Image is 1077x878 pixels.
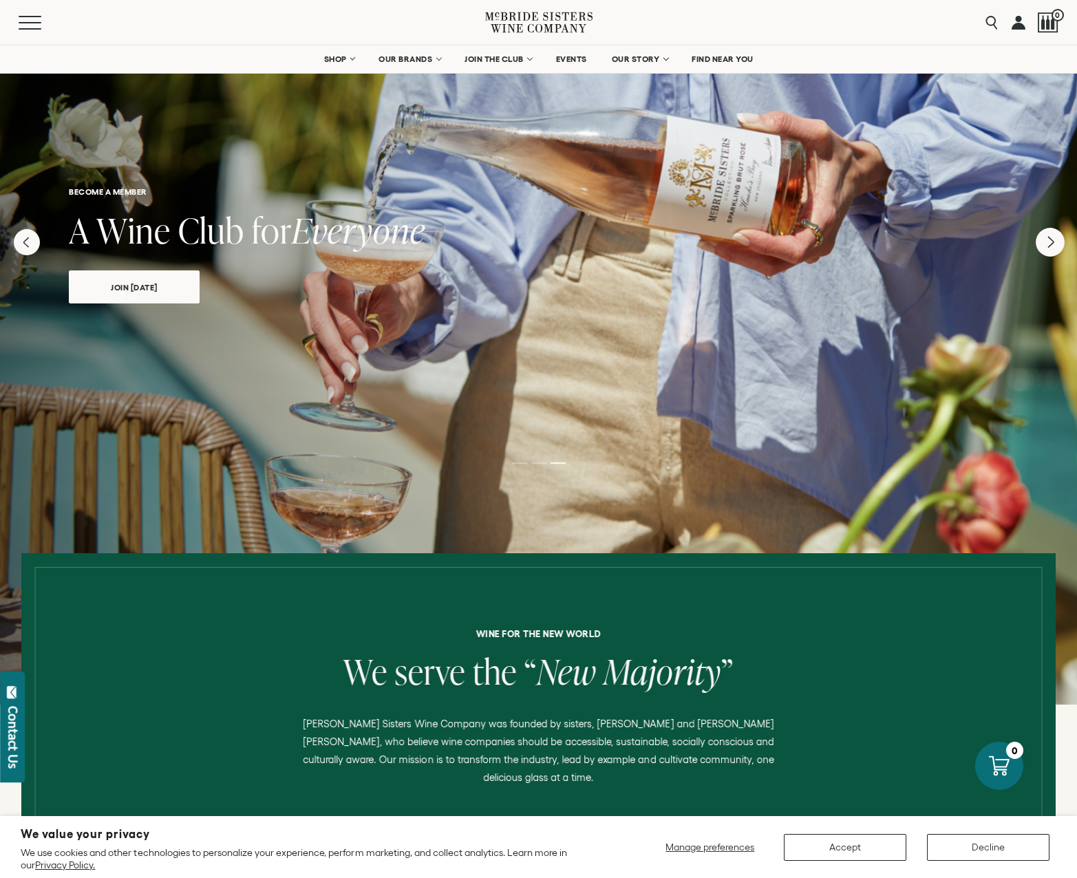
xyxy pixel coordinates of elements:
li: Page dot 1 [512,462,527,464]
li: Page dot 2 [531,462,546,464]
span: join [DATE] [87,279,182,295]
button: Decline [927,834,1049,861]
h6: Wine for the new world [32,629,1045,639]
span: EVENTS [556,54,587,64]
span: Majority [604,647,721,695]
button: Accept [784,834,906,861]
li: Page dot 3 [551,462,566,464]
span: SHOP [323,54,347,64]
span: ” [721,647,734,695]
button: Next [1036,228,1065,257]
div: 0 [1006,742,1023,759]
span: Everyone [292,206,425,254]
span: FIND NEAR YOU [692,54,754,64]
span: JOIN THE CLUB [465,54,524,64]
h2: We value your privacy [21,828,606,840]
span: OUR BRANDS [378,54,432,64]
span: We [343,647,387,695]
span: Manage preferences [665,842,754,853]
a: FIND NEAR YOU [683,45,763,73]
a: OUR BRANDS [370,45,449,73]
span: serve [395,647,466,695]
a: JOIN THE CLUB [456,45,540,73]
button: Previous [14,229,40,255]
button: Mobile Menu Trigger [19,16,68,30]
span: New [537,647,596,695]
span: 0 [1052,9,1064,21]
span: A Wine Club for [69,206,292,254]
button: Manage preferences [657,834,763,861]
a: join [DATE] [69,270,200,303]
div: Contact Us [6,706,20,769]
a: SHOP [314,45,363,73]
a: EVENTS [547,45,596,73]
a: Privacy Policy. [35,859,95,870]
p: We use cookies and other technologies to personalize your experience, perform marketing, and coll... [21,846,606,871]
span: “ [524,647,537,695]
h6: become a member [69,187,1008,196]
a: OUR STORY [603,45,676,73]
span: OUR STORY [612,54,660,64]
span: the [473,647,517,695]
p: [PERSON_NAME] Sisters Wine Company was founded by sisters, [PERSON_NAME] and [PERSON_NAME] [PERSO... [290,715,787,786]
